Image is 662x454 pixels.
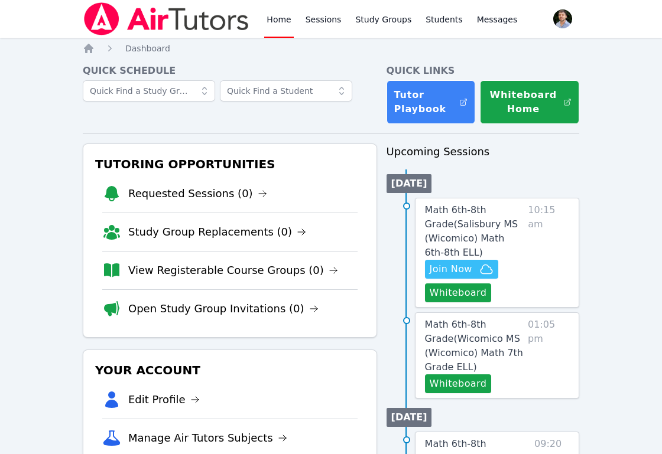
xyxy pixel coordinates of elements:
input: Quick Find a Student [220,80,352,102]
h3: Tutoring Opportunities [93,153,367,175]
h4: Quick Links [387,64,579,78]
nav: Breadcrumb [83,43,579,54]
button: Join Now [425,260,498,279]
a: Open Study Group Invitations (0) [128,301,319,317]
img: Air Tutors [83,2,250,35]
span: Join Now [430,262,472,276]
button: Whiteboard Home [480,80,579,124]
h4: Quick Schedule [83,64,377,78]
span: 10:15 am [528,203,569,302]
span: Dashboard [125,44,170,53]
input: Quick Find a Study Group [83,80,215,102]
a: Edit Profile [128,391,200,408]
li: [DATE] [387,408,432,427]
li: [DATE] [387,174,432,193]
button: Whiteboard [425,283,492,302]
h3: Upcoming Sessions [387,143,579,160]
a: View Registerable Course Groups (0) [128,262,338,279]
span: Math 6th-8th Grade ( Wicomico MS (Wicomico) Math 7th Grade ELL ) [425,319,523,373]
a: Math 6th-8th Grade(Wicomico MS (Wicomico) Math 7th Grade ELL) [425,318,524,374]
span: Math 6th-8th Grade ( Salisbury MS (Wicomico) Math 6th-8th ELL ) [425,204,518,258]
a: Study Group Replacements (0) [128,224,306,240]
a: Dashboard [125,43,170,54]
button: Whiteboard [425,374,492,393]
a: Tutor Playbook [387,80,476,124]
a: Math 6th-8th Grade(Salisbury MS (Wicomico) Math 6th-8th ELL) [425,203,524,260]
span: Messages [477,14,518,25]
a: Requested Sessions (0) [128,185,267,202]
h3: Your Account [93,360,367,381]
a: Manage Air Tutors Subjects [128,430,287,446]
span: 01:05 pm [528,318,569,393]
